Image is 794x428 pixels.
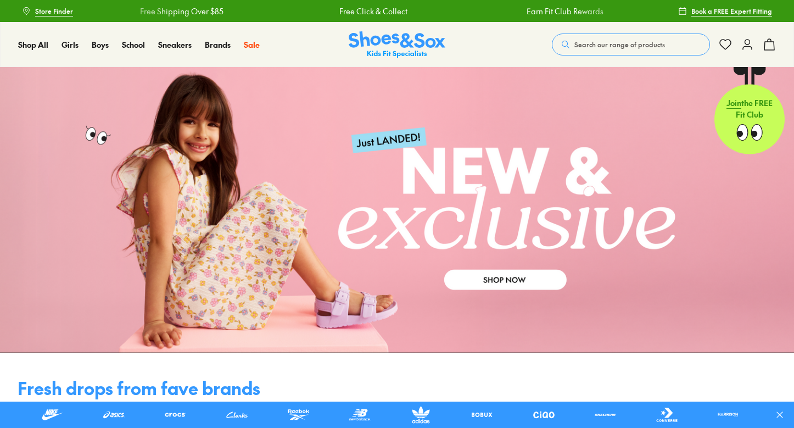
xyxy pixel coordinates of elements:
[92,39,109,50] span: Boys
[158,39,192,51] a: Sneakers
[691,6,772,16] span: Book a FREE Expert Fitting
[726,97,741,108] span: Join
[349,31,445,58] img: SNS_Logo_Responsive.svg
[61,39,79,50] span: Girls
[92,39,109,51] a: Boys
[714,88,785,129] p: the FREE Fit Club
[339,5,407,17] a: Free Click & Collect
[678,1,772,21] a: Book a FREE Expert Fitting
[139,5,223,17] a: Free Shipping Over $85
[244,39,260,51] a: Sale
[18,39,48,51] a: Shop All
[35,6,73,16] span: Store Finder
[552,34,710,55] button: Search our range of products
[61,39,79,51] a: Girls
[205,39,231,50] span: Brands
[574,40,665,49] span: Search our range of products
[122,39,145,50] span: School
[244,39,260,50] span: Sale
[714,66,785,154] a: Jointhe FREE Fit Club
[158,39,192,50] span: Sneakers
[122,39,145,51] a: School
[205,39,231,51] a: Brands
[18,39,48,50] span: Shop All
[349,31,445,58] a: Shoes & Sox
[525,5,602,17] a: Earn Fit Club Rewards
[22,1,73,21] a: Store Finder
